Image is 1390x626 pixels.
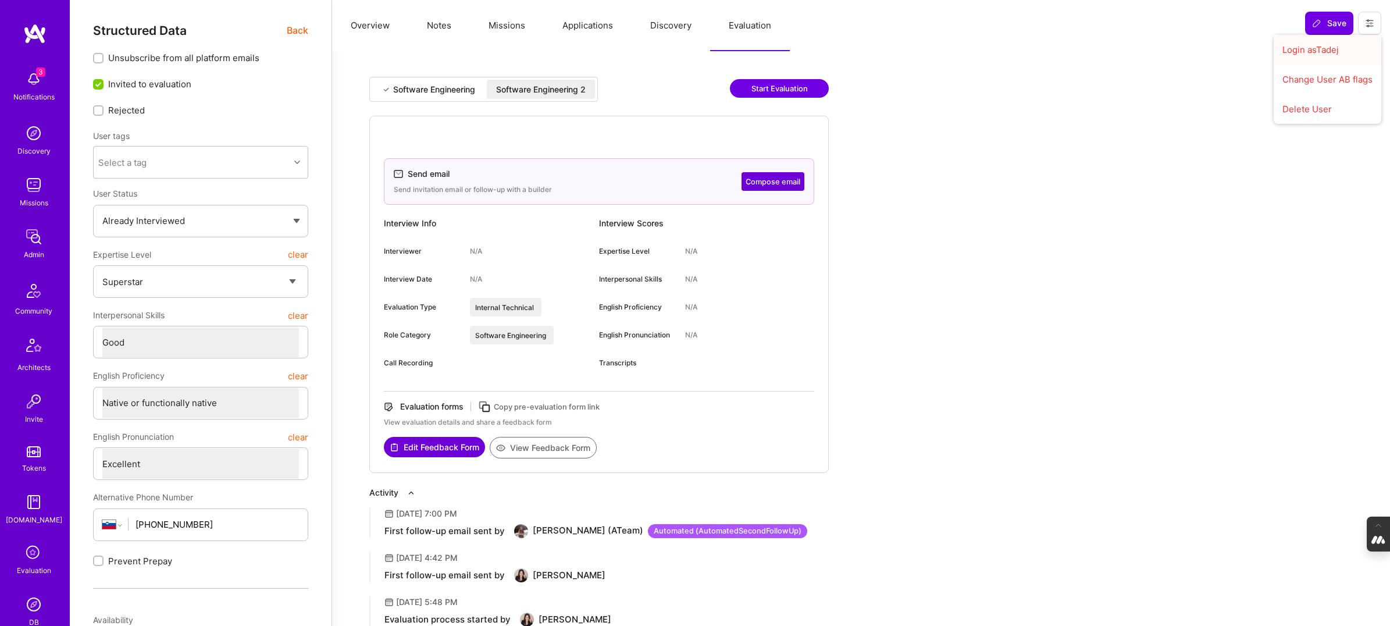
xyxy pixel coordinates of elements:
[533,570,605,581] div: [PERSON_NAME]
[1274,65,1381,94] button: Change User AB flags
[685,274,697,284] div: N/A
[27,446,41,457] img: tokens
[108,78,191,90] span: Invited to evaluation
[470,246,482,257] div: N/A
[685,302,697,312] div: N/A
[384,614,511,625] div: Evaluation process started by
[685,330,697,340] div: N/A
[384,358,461,368] div: Call Recording
[539,614,611,625] div: [PERSON_NAME]
[108,52,259,64] span: Unsubscribe from all platform emails
[514,524,528,538] img: User Avatar
[394,184,552,195] div: Send invitation email or follow-up with a builder
[23,23,47,44] img: logo
[36,67,45,77] span: 3
[17,361,51,374] div: Architects
[22,390,45,413] img: Invite
[22,67,45,91] img: bell
[288,305,308,326] button: clear
[93,244,151,265] span: Expertise Level
[384,214,599,233] div: Interview Info
[1274,94,1381,124] button: Delete User
[288,365,308,386] button: clear
[496,84,586,95] div: Software Engineering 2
[1274,35,1381,65] button: Login asTadej
[730,79,829,98] button: Start Evaluation
[396,508,457,520] div: [DATE] 7:00 PM
[294,159,300,165] i: icon Chevron
[93,188,137,198] span: User Status
[384,525,505,537] div: First follow-up email sent by
[494,401,600,413] div: Copy pre-evaluation form link
[599,214,814,233] div: Interview Scores
[384,246,461,257] div: Interviewer
[648,524,807,538] div: Automated ( AutomatedSecondFollowUp )
[384,417,814,428] div: View evaluation details and share a feedback form
[22,122,45,145] img: discovery
[490,437,597,458] button: View Feedback Form
[599,358,676,368] div: Transcripts
[393,84,475,95] div: Software Engineering
[6,514,62,526] div: [DOMAIN_NAME]
[599,246,676,257] div: Expertise Level
[93,305,165,326] span: Interpersonal Skills
[15,305,52,317] div: Community
[93,130,130,141] label: User tags
[23,542,45,564] i: icon SelectionTeam
[384,274,461,284] div: Interview Date
[136,510,299,539] input: +1 (000) 000-0000
[22,173,45,197] img: teamwork
[384,570,505,581] div: First follow-up email sent by
[685,246,697,257] div: N/A
[533,524,807,538] div: [PERSON_NAME] (ATeam)
[93,365,165,386] span: English Proficiency
[20,277,48,305] img: Community
[1312,17,1346,29] span: Save
[93,426,174,447] span: English Pronunciation
[514,568,528,582] img: User Avatar
[293,219,300,223] img: caret
[384,302,461,312] div: Evaluation Type
[17,145,51,157] div: Discovery
[384,437,485,457] button: Edit Feedback Form
[470,274,482,284] div: N/A
[478,400,491,414] i: icon Copy
[408,168,450,180] div: Send email
[102,215,185,226] span: Already Interviewed
[93,23,187,38] span: Structured Data
[98,156,147,169] div: Select a tag
[20,197,48,209] div: Missions
[288,244,308,265] button: clear
[93,492,193,502] span: Alternative Phone Number
[108,104,145,116] span: Rejected
[396,596,458,608] div: [DATE] 5:48 PM
[599,302,676,312] div: English Proficiency
[742,172,804,191] button: Compose email
[384,437,485,458] a: Edit Feedback Form
[20,333,48,361] img: Architects
[22,225,45,248] img: admin teamwork
[17,564,51,577] div: Evaluation
[369,487,398,499] div: Activity
[400,401,464,412] div: Evaluation forms
[599,330,676,340] div: English Pronunciation
[384,330,461,340] div: Role Category
[108,555,172,567] span: Prevent Prepay
[22,462,46,474] div: Tokens
[25,413,43,425] div: Invite
[22,593,45,616] img: Admin Search
[24,248,44,261] div: Admin
[599,274,676,284] div: Interpersonal Skills
[13,91,55,103] div: Notifications
[22,490,45,514] img: guide book
[287,23,308,38] span: Back
[1305,12,1353,35] button: Save
[396,552,458,564] div: [DATE] 4:42 PM
[288,426,308,447] button: clear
